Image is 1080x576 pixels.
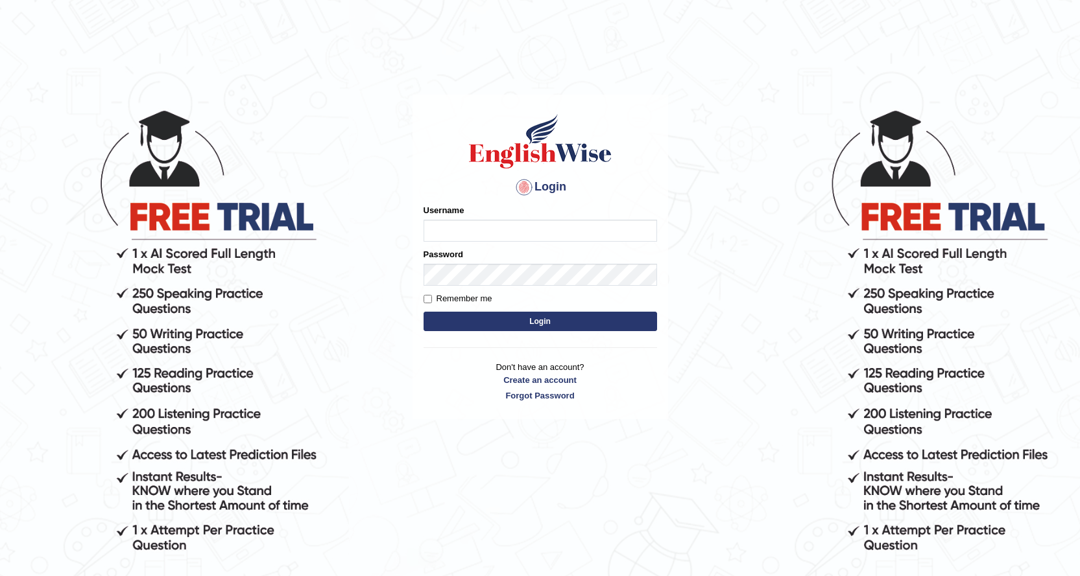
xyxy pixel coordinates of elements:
a: Forgot Password [424,389,657,402]
label: Remember me [424,292,492,305]
label: Password [424,248,463,260]
h4: Login [424,177,657,198]
label: Username [424,204,464,216]
a: Create an account [424,374,657,386]
input: Remember me [424,295,432,303]
p: Don't have an account? [424,361,657,401]
img: Logo of English Wise sign in for intelligent practice with AI [466,112,614,170]
button: Login [424,312,657,331]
